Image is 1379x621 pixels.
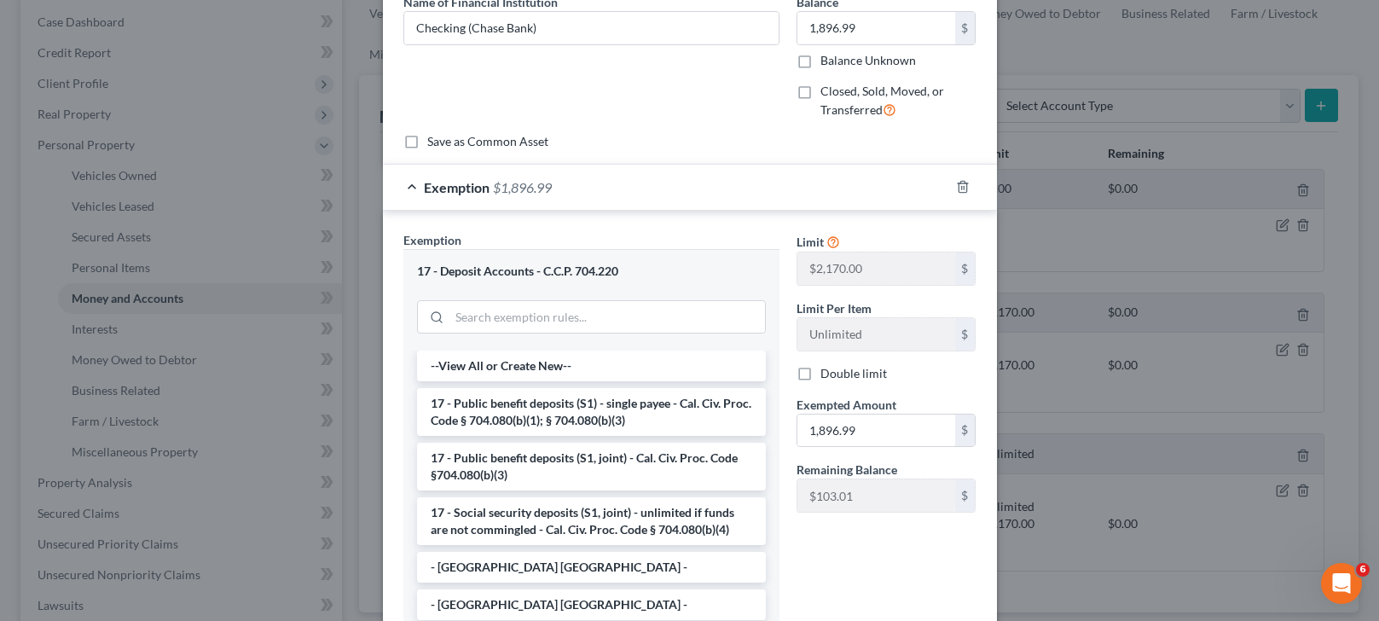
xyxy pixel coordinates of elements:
[955,318,976,351] div: $
[1321,563,1362,604] iframe: Intercom live chat
[404,12,779,44] input: Enter name...
[797,252,955,285] input: --
[797,479,955,512] input: --
[797,318,955,351] input: --
[417,552,766,583] li: - [GEOGRAPHIC_DATA] [GEOGRAPHIC_DATA] -
[797,415,955,447] input: 0.00
[417,264,766,280] div: 17 - Deposit Accounts - C.C.P. 704.220
[955,252,976,285] div: $
[820,365,887,382] label: Double limit
[417,351,766,381] li: --View All or Create New--
[797,461,897,479] label: Remaining Balance
[797,299,872,317] label: Limit Per Item
[955,415,976,447] div: $
[427,133,548,150] label: Save as Common Asset
[493,179,552,195] span: $1,896.99
[417,388,766,436] li: 17 - Public benefit deposits (S1) - single payee - Cal. Civ. Proc. Code § 704.080(b)(1); § 704.08...
[820,52,916,69] label: Balance Unknown
[797,398,896,412] span: Exempted Amount
[417,497,766,545] li: 17 - Social security deposits (S1, joint) - unlimited if funds are not commingled - Cal. Civ. Pro...
[403,233,461,247] span: Exemption
[424,179,490,195] span: Exemption
[797,235,824,249] span: Limit
[955,12,976,44] div: $
[417,589,766,620] li: - [GEOGRAPHIC_DATA] [GEOGRAPHIC_DATA] -
[955,479,976,512] div: $
[417,443,766,490] li: 17 - Public benefit deposits (S1, joint) - Cal. Civ. Proc. Code §704.080(b)(3)
[1356,563,1370,577] span: 6
[820,84,944,117] span: Closed, Sold, Moved, or Transferred
[449,301,765,334] input: Search exemption rules...
[797,12,955,44] input: 0.00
